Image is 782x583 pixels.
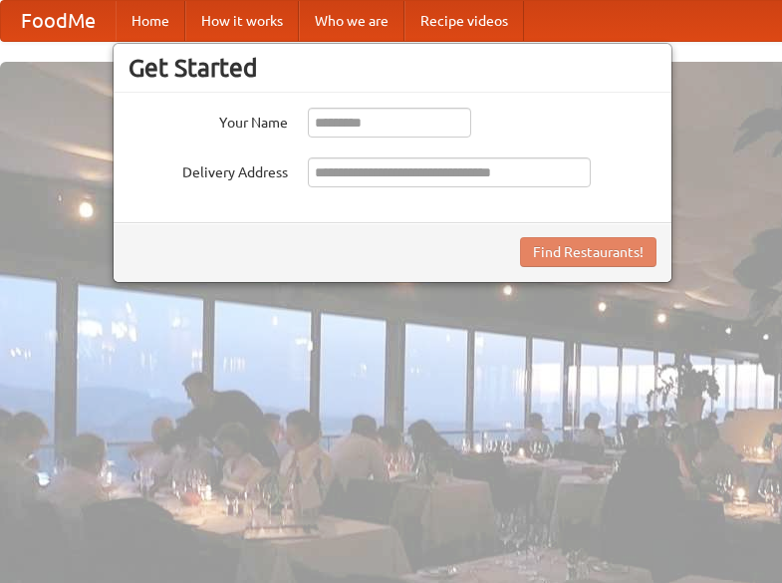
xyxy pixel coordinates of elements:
[129,108,288,133] label: Your Name
[404,1,524,41] a: Recipe videos
[1,1,116,41] a: FoodMe
[116,1,185,41] a: Home
[129,157,288,182] label: Delivery Address
[185,1,299,41] a: How it works
[520,237,656,267] button: Find Restaurants!
[299,1,404,41] a: Who we are
[129,53,656,83] h3: Get Started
